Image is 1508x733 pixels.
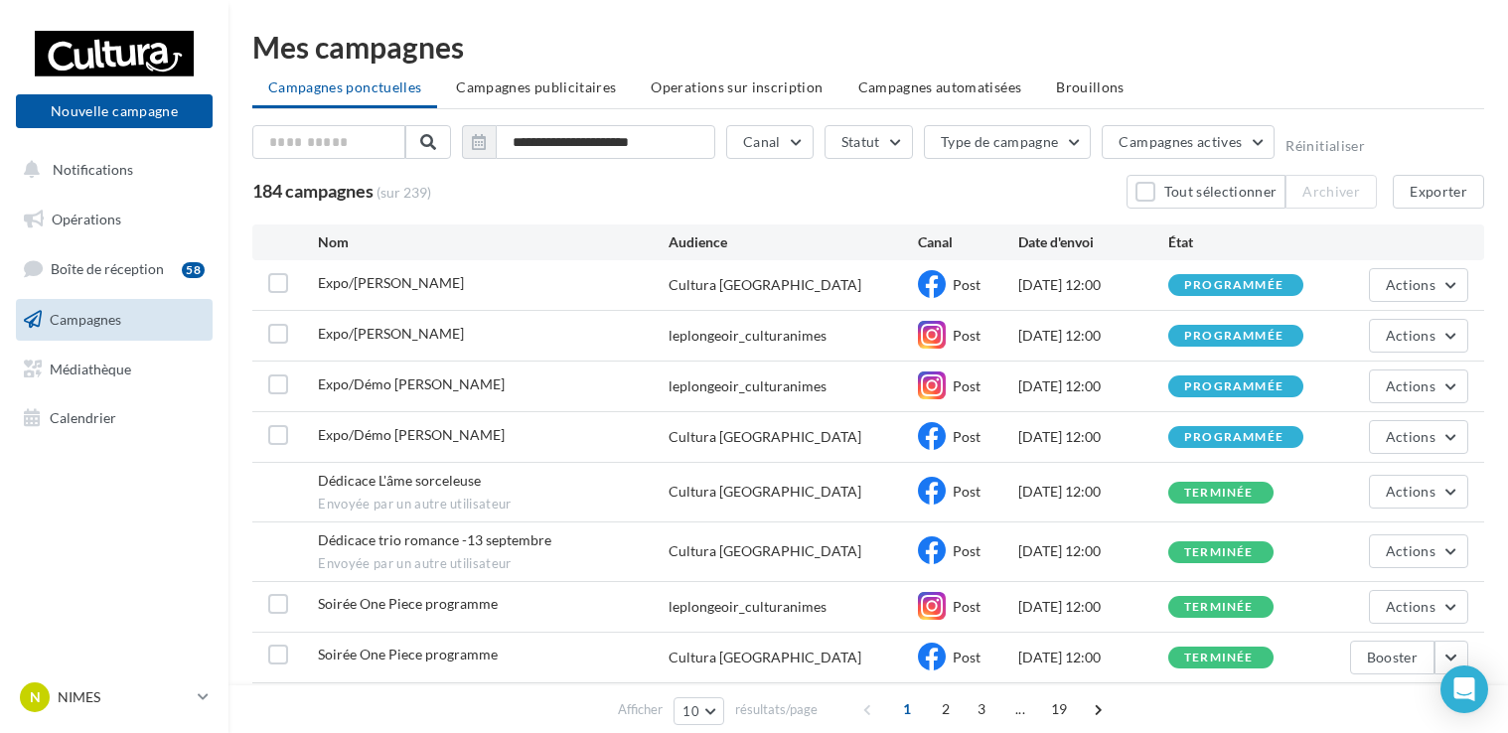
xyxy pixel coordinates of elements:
[669,427,861,447] div: Cultura [GEOGRAPHIC_DATA]
[1386,276,1435,293] span: Actions
[1386,598,1435,615] span: Actions
[682,703,699,719] span: 10
[51,260,164,277] span: Boîte de réception
[1369,268,1468,302] button: Actions
[891,693,923,725] span: 1
[651,78,823,95] span: Operations sur inscription
[726,125,814,159] button: Canal
[1386,327,1435,344] span: Actions
[1018,376,1168,396] div: [DATE] 12:00
[1018,541,1168,561] div: [DATE] 12:00
[825,125,913,159] button: Statut
[953,649,980,665] span: Post
[1393,175,1484,209] button: Exporter
[1386,377,1435,394] span: Actions
[1018,326,1168,346] div: [DATE] 12:00
[1018,482,1168,502] div: [DATE] 12:00
[318,472,481,489] span: Dédicace L'âme sorceleuse
[1018,275,1168,295] div: [DATE] 12:00
[669,597,827,617] div: leplongeoir_culturanimes
[1369,369,1468,403] button: Actions
[1184,330,1283,343] div: programmée
[12,349,217,390] a: Médiathèque
[456,78,616,95] span: Campagnes publicitaires
[953,327,980,344] span: Post
[1386,483,1435,500] span: Actions
[1369,590,1468,624] button: Actions
[1350,641,1434,674] button: Booster
[1386,428,1435,445] span: Actions
[252,180,374,202] span: 184 campagnes
[669,541,861,561] div: Cultura [GEOGRAPHIC_DATA]
[1184,487,1254,500] div: terminée
[1018,427,1168,447] div: [DATE] 12:00
[318,595,498,612] span: Soirée One Piece programme
[1285,138,1365,154] button: Réinitialiser
[1184,601,1254,614] div: terminée
[58,687,190,707] p: NIMES
[930,693,962,725] span: 2
[966,693,997,725] span: 3
[1127,175,1285,209] button: Tout sélectionner
[12,299,217,341] a: Campagnes
[318,426,505,443] span: Expo/Démo Sylvie LENCLOS
[318,232,668,252] div: Nom
[50,409,116,426] span: Calendrier
[50,360,131,376] span: Médiathèque
[12,149,209,191] button: Notifications
[674,697,724,725] button: 10
[1285,175,1377,209] button: Archiver
[1184,380,1283,393] div: programmée
[1184,546,1254,559] div: terminée
[377,183,431,203] span: (sur 239)
[1004,693,1036,725] span: ...
[318,274,464,291] span: Expo/Démo Gigi
[1184,431,1283,444] div: programmée
[669,482,861,502] div: Cultura [GEOGRAPHIC_DATA]
[953,377,980,394] span: Post
[1440,665,1488,713] div: Open Intercom Messenger
[1018,232,1168,252] div: Date d'envoi
[918,232,1018,252] div: Canal
[953,598,980,615] span: Post
[953,483,980,500] span: Post
[1018,648,1168,667] div: [DATE] 12:00
[1386,542,1435,559] span: Actions
[16,678,213,716] a: N NIMES
[1369,475,1468,509] button: Actions
[924,125,1092,159] button: Type de campagne
[618,700,663,719] span: Afficher
[16,94,213,128] button: Nouvelle campagne
[953,276,980,293] span: Post
[1184,652,1254,664] div: terminée
[669,232,919,252] div: Audience
[1369,420,1468,454] button: Actions
[182,262,205,278] div: 58
[858,78,1022,95] span: Campagnes automatisées
[1168,232,1318,252] div: État
[318,325,464,342] span: Expo/Démo Gigi
[1056,78,1125,95] span: Brouillons
[53,161,133,178] span: Notifications
[953,542,980,559] span: Post
[52,211,121,227] span: Opérations
[1369,319,1468,353] button: Actions
[669,648,861,667] div: Cultura [GEOGRAPHIC_DATA]
[252,32,1484,62] div: Mes campagnes
[1043,693,1076,725] span: 19
[1184,279,1283,292] div: programmée
[1018,597,1168,617] div: [DATE] 12:00
[1369,534,1468,568] button: Actions
[318,496,668,513] span: Envoyée par un autre utilisateur
[50,311,121,328] span: Campagnes
[318,531,551,548] span: Dédicace trio romance -13 septembre
[318,375,505,392] span: Expo/Démo Sylvie LENCLOS
[1102,125,1275,159] button: Campagnes actives
[669,376,827,396] div: leplongeoir_culturanimes
[12,199,217,240] a: Opérations
[318,646,498,662] span: Soirée One Piece programme
[318,555,668,573] span: Envoyée par un autre utilisateur
[953,428,980,445] span: Post
[669,326,827,346] div: leplongeoir_culturanimes
[12,397,217,439] a: Calendrier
